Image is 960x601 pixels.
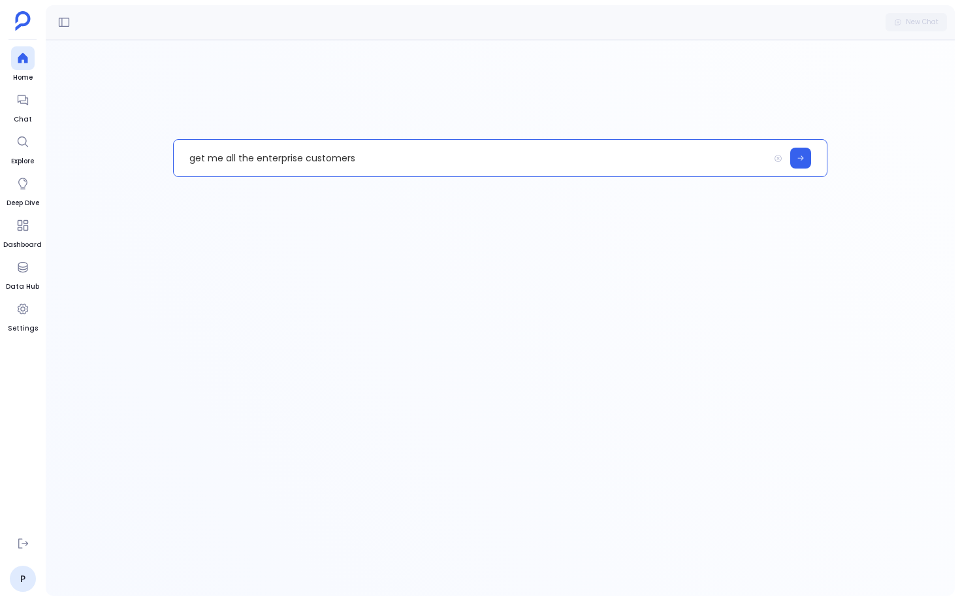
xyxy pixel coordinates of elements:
a: Settings [8,297,38,334]
span: Settings [8,323,38,334]
a: Home [11,46,35,83]
p: get me all the enterprise customers [174,141,769,175]
a: Explore [11,130,35,167]
a: Dashboard [3,214,42,250]
img: petavue logo [15,11,31,31]
a: P [10,566,36,592]
span: Deep Dive [7,198,39,208]
span: Data Hub [6,282,39,292]
span: Explore [11,156,35,167]
span: Chat [11,114,35,125]
a: Deep Dive [7,172,39,208]
span: Dashboard [3,240,42,250]
a: Data Hub [6,255,39,292]
span: Home [11,73,35,83]
a: Chat [11,88,35,125]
